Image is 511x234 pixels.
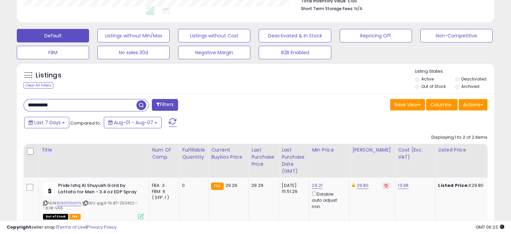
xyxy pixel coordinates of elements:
div: Displaying 1 to 2 of 2 items [431,134,487,141]
b: Listed Price: [438,182,469,189]
p: Listing States: [415,68,494,75]
button: Negative Margin [178,46,250,59]
button: B2B Enabled [259,46,331,59]
a: Terms of Use [57,224,86,230]
span: N/A [354,5,363,12]
span: 2025-08-15 06:23 GMT [476,224,504,230]
a: B0B6P3N6PN [57,200,81,206]
div: Num of Comp. [152,146,176,161]
button: Listings without Min/Max [97,29,170,42]
span: 29.29 [225,182,238,189]
a: 29.80 [356,182,369,189]
span: All listings that are currently out of stock and unavailable for purchase on Amazon [43,214,68,220]
button: Aug-01 - Aug-07 [104,117,162,128]
h5: Listings [36,71,61,80]
span: Last 7 Days [34,119,61,126]
div: Fulfillable Quantity [182,146,205,161]
div: FBM: 6 [152,189,174,195]
button: Filters [152,99,178,111]
span: Aug-01 - Aug-07 [114,119,153,126]
button: No sales 30d [97,46,170,59]
div: Current Buybox Price [211,146,246,161]
small: FBA [211,182,223,190]
div: 29.29 [251,182,273,189]
div: Disable auto adjust min [312,190,344,210]
div: Last Purchase Price [251,146,276,168]
div: Title [41,146,146,154]
button: Columns [426,99,458,110]
button: Deactivated & In Stock [259,29,331,42]
div: [DATE] 15:51:29 [282,182,304,195]
div: Last Purchase Date (GMT) [282,146,306,175]
span: Columns [430,101,452,108]
button: Last 7 Days [24,117,69,128]
button: Non-Competitive [420,29,493,42]
button: Actions [459,99,487,110]
button: Listings without Cost [178,29,250,42]
div: Clear All Filters [24,82,53,89]
label: Deactivated [461,76,486,82]
label: Archived [461,83,479,89]
div: £29.80 [438,182,494,189]
a: Privacy Policy [87,224,117,230]
span: FBA [69,214,81,220]
a: 13.98 [398,182,409,189]
label: Out of Stock [421,83,446,89]
div: [PERSON_NAME] [352,146,392,154]
span: | SKU: qogit-16.87-250422---31.18-VA6 [43,200,138,210]
div: 0 [182,182,203,189]
b: Short Term Storage Fees: [301,6,353,11]
button: Save View [390,99,425,110]
div: seller snap | | [7,224,117,231]
div: ( SFP: 1 ) [152,195,174,201]
div: Min Price [312,146,346,154]
b: Pride Ishq Al Shuyukh Gold by Lattafa for Men - 3.4 oz EDP Spray [58,182,140,197]
button: Default [17,29,89,42]
button: FBM [17,46,89,59]
div: FBA: 3 [152,182,174,189]
img: 216bkvqlmFL._SL40_.jpg [43,182,56,196]
div: ASIN: [43,182,144,219]
a: 29.21 [312,182,323,189]
span: Compared to: [70,120,101,126]
div: Listed Price [438,146,496,154]
div: Cost (Exc. VAT) [398,146,432,161]
strong: Copyright [7,224,31,230]
label: Active [421,76,434,82]
button: Repricing Off [340,29,412,42]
